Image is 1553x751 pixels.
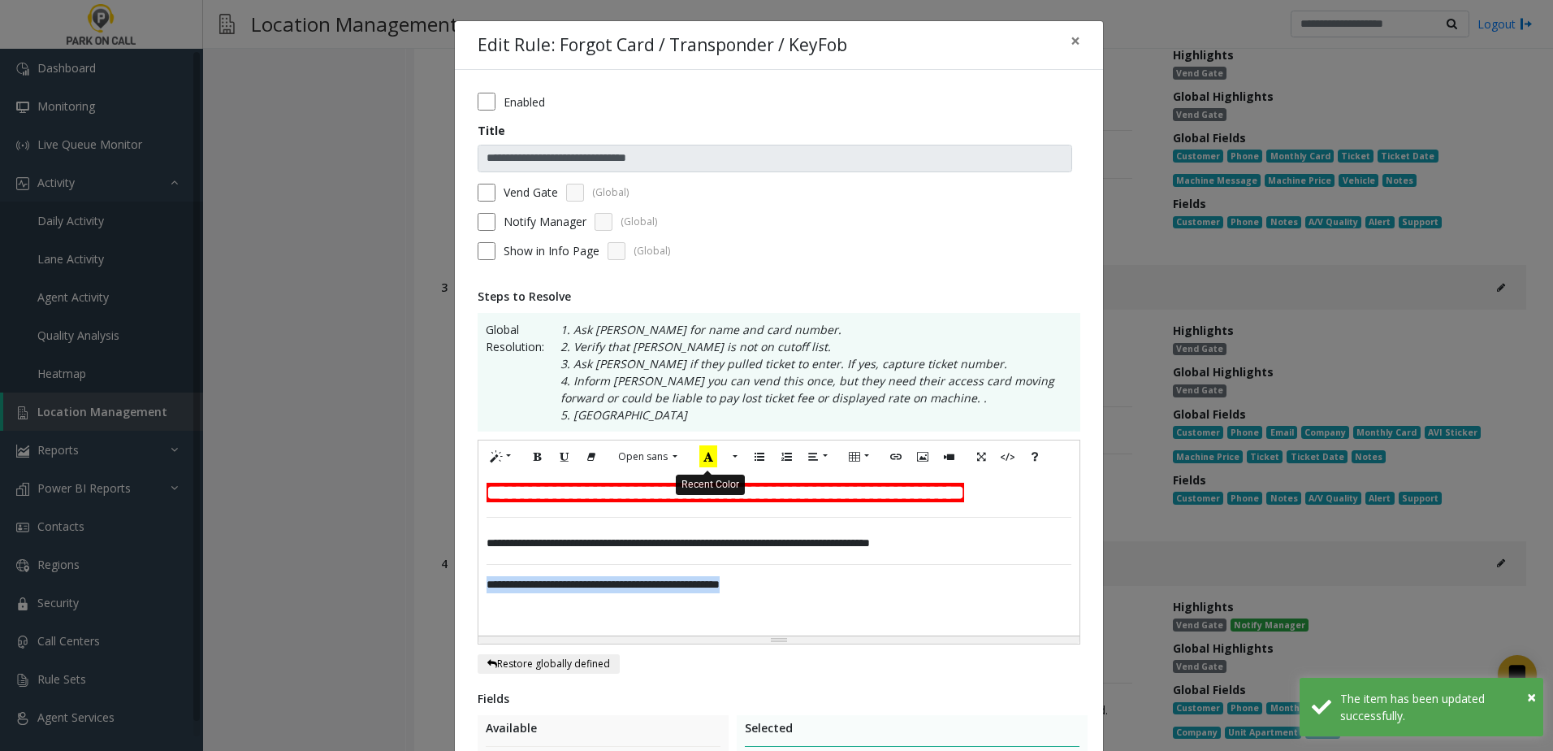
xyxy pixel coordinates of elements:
[841,445,878,470] button: Table
[551,445,578,470] button: Underline (CTRL+U)
[478,33,847,59] h4: Edit Rule: Forgot Card / Transponder / KeyFob
[578,445,605,470] button: Remove Font Style (CTRL+\)
[882,445,910,470] button: Link (CTRL+K)
[524,445,552,470] button: Bold (CTRL+B)
[504,242,599,259] span: Show in Info Page
[1059,21,1092,61] button: Close
[725,445,742,470] button: More Color
[676,474,745,494] div: Recent Color
[1527,685,1536,710] button: Close
[592,185,629,200] span: (Global)
[772,445,800,470] button: Ordered list (CTRL+SHIFT+NUM8)
[936,445,963,470] button: Video
[482,445,520,470] button: Style
[909,445,937,470] button: Picture
[504,184,558,201] label: Vend Gate
[609,445,686,469] button: Font Family
[544,321,1072,423] p: 1. Ask [PERSON_NAME] for name and card number. 2. Verify that [PERSON_NAME] is not on cutoff list...
[478,690,1080,707] div: Fields
[745,719,1080,747] div: Selected
[746,445,773,470] button: Unordered list (CTRL+SHIFT+NUM7)
[994,445,1022,470] button: Code View
[478,654,620,674] button: Restore globally defined
[690,445,726,470] button: Recent Color
[618,449,668,463] span: Open sans
[1021,445,1049,470] button: Help
[504,93,545,111] label: Enabled
[1527,686,1536,708] span: ×
[478,288,1080,305] div: Steps to Resolve
[486,321,544,423] span: Global Resolution:
[1340,690,1531,724] div: The item has been updated successfully.
[799,445,837,470] button: Paragraph
[621,215,657,229] span: (Global)
[478,636,1079,644] div: Resize
[486,719,720,747] div: Available
[634,244,670,258] span: (Global)
[967,445,995,470] button: Full Screen
[1071,29,1080,52] span: ×
[504,213,586,230] label: Notify Manager
[478,122,505,139] label: Title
